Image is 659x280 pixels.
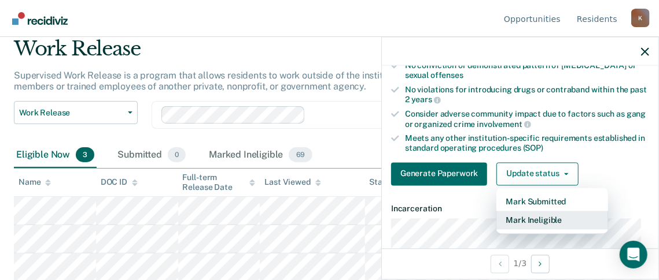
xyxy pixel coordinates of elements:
div: No violations for introducing drugs or contraband within the past 2 [405,85,649,104]
div: Consider adverse community impact due to factors such as gang or organized crime [405,109,649,129]
div: Status [370,177,395,187]
div: Eligible Now [14,143,97,168]
span: involvement [477,120,531,129]
button: Profile dropdown button [631,9,650,27]
span: Work Release [19,108,123,118]
button: Mark Submitted [496,192,608,211]
span: 69 [289,147,312,162]
div: K [631,9,650,27]
div: No conviction or demonstrated pattern of [MEDICAL_DATA] or sexual [405,61,649,80]
div: 1 / 3 [382,248,658,279]
div: Work Release [14,37,607,70]
button: Previous Opportunity [491,255,509,273]
div: Submitted [115,143,188,168]
img: Recidiviz [12,12,68,25]
button: Next Opportunity [531,255,550,273]
div: Full-term Release Date [183,173,256,192]
span: 3 [76,147,94,162]
div: DOC ID [101,177,138,187]
button: Update status [496,162,578,185]
div: Last Viewed [264,177,321,187]
span: offenses [430,70,463,80]
p: Supervised Work Release is a program that allows residents to work outside of the institution und... [14,70,581,92]
div: Dropdown Menu [496,188,608,234]
span: (SOP) [523,144,543,153]
button: Mark Ineligible [496,211,608,229]
div: Open Intercom Messenger [620,241,647,268]
div: Meets any other institution-specific requirements established in standard operating procedures [405,134,649,154]
span: 0 [168,147,186,162]
span: years [411,95,441,104]
div: Name [19,177,51,187]
dt: Incarceration [391,204,649,214]
div: Marked Ineligible [207,143,314,168]
button: Generate Paperwork [391,162,487,185]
